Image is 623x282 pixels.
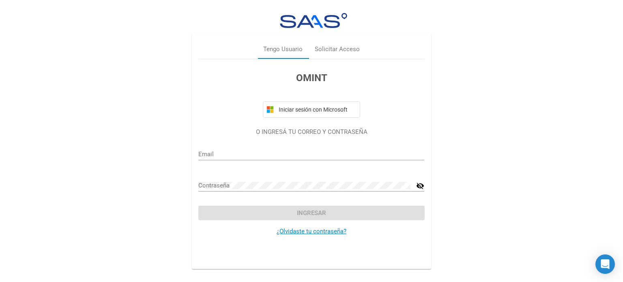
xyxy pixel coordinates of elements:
button: Ingresar [198,206,424,220]
mat-icon: visibility_off [416,181,424,191]
h3: OMINT [198,71,424,85]
button: Iniciar sesión con Microsoft [263,101,360,118]
span: Ingresar [297,209,326,217]
div: Solicitar Acceso [315,45,360,54]
div: Open Intercom Messenger [595,254,615,274]
div: Tengo Usuario [263,45,303,54]
a: ¿Olvidaste tu contraseña? [277,228,346,235]
span: Iniciar sesión con Microsoft [277,106,357,113]
p: O INGRESÁ TU CORREO Y CONTRASEÑA [198,127,424,137]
